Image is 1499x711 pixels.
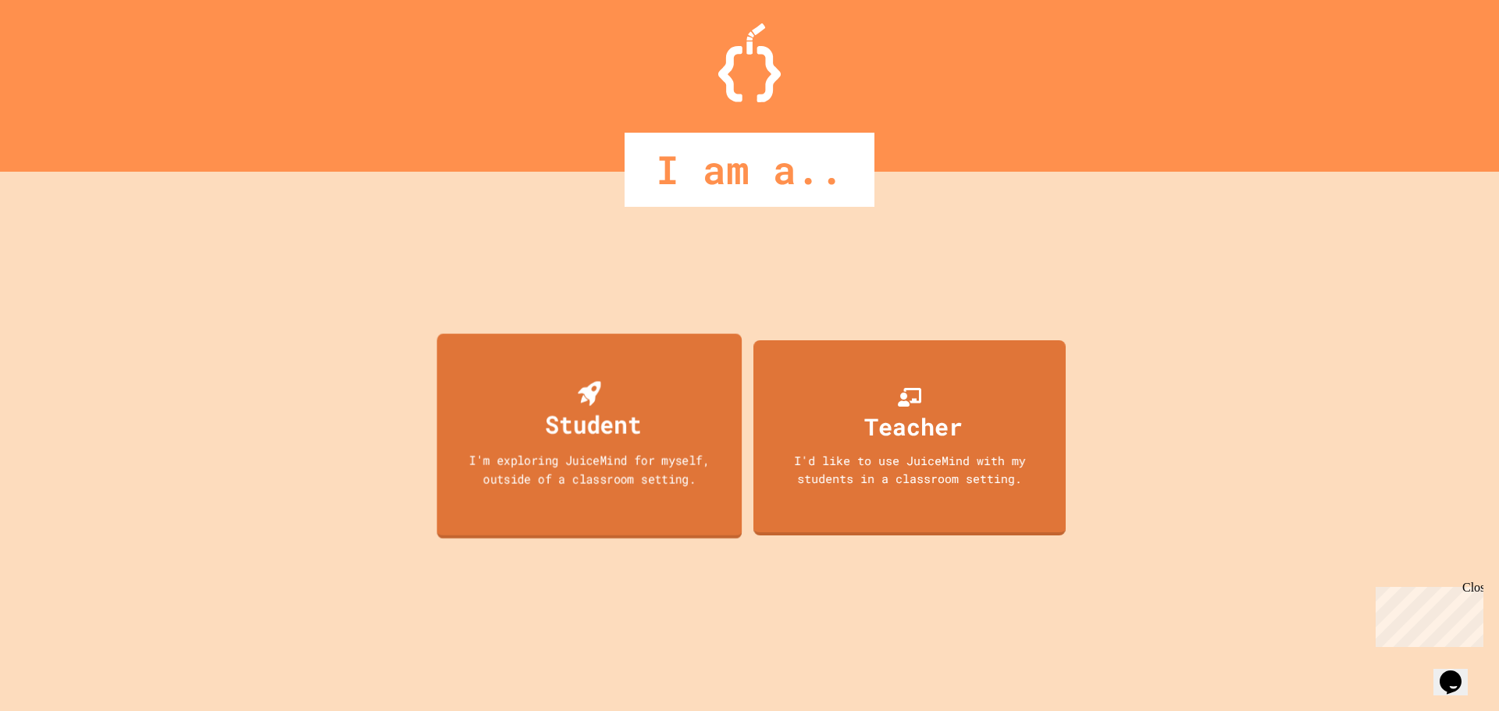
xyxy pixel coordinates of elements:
[864,409,963,444] div: Teacher
[452,450,727,487] div: I'm exploring JuiceMind for myself, outside of a classroom setting.
[718,23,781,102] img: Logo.svg
[769,452,1049,487] div: I'd like to use JuiceMind with my students in a classroom setting.
[1433,649,1483,695] iframe: chat widget
[6,6,108,99] div: Chat with us now!Close
[625,133,874,207] div: I am a..
[1369,581,1483,647] iframe: chat widget
[545,405,641,442] div: Student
